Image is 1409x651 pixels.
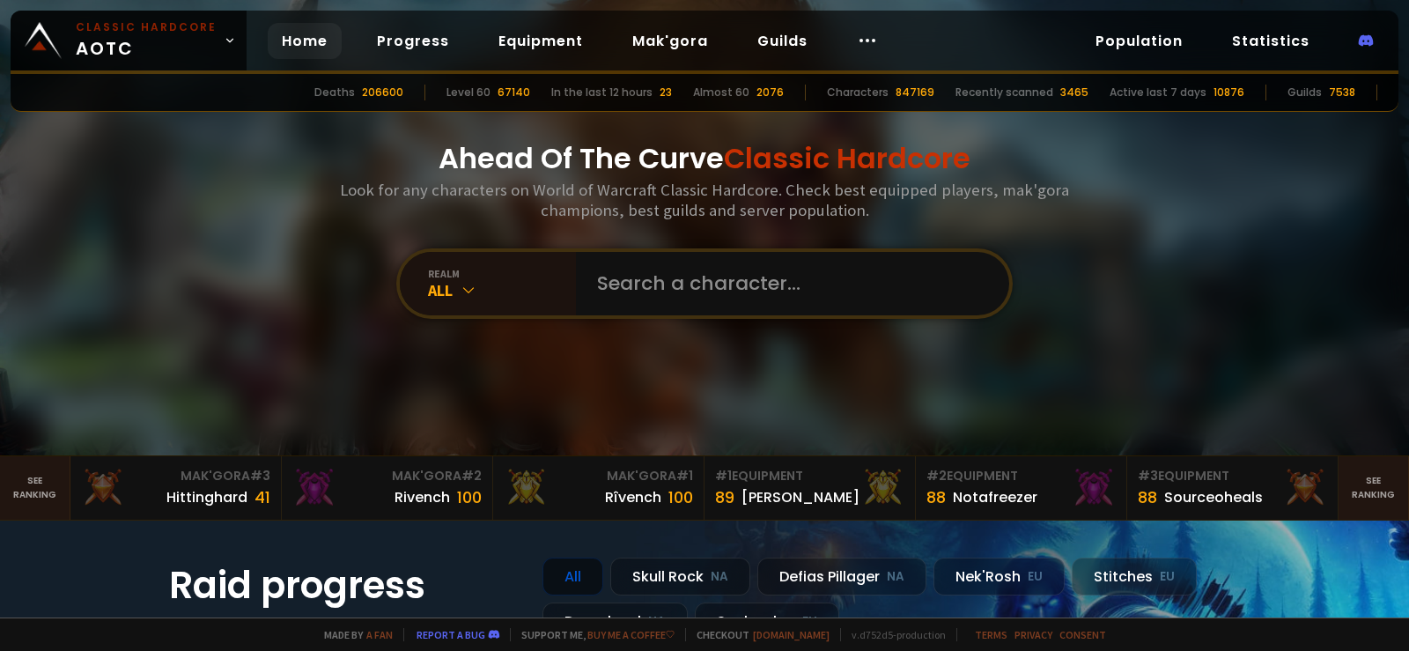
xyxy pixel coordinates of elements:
[551,85,653,100] div: In the last 12 hours
[1072,558,1197,596] div: Stitches
[11,11,247,70] a: Classic HardcoreAOTC
[333,180,1076,220] h3: Look for any characters on World of Warcraft Classic Hardcore. Check best equipped players, mak'g...
[887,568,904,586] small: NA
[1329,85,1355,100] div: 7538
[1214,85,1244,100] div: 10876
[1110,85,1206,100] div: Active last 7 days
[282,456,493,520] a: Mak'Gora#2Rivench100
[660,85,672,100] div: 23
[668,485,693,509] div: 100
[1164,486,1263,508] div: Sourceoheals
[493,456,704,520] a: Mak'Gora#1Rîvench100
[587,628,675,641] a: Buy me a coffee
[1014,628,1052,641] a: Privacy
[484,23,597,59] a: Equipment
[395,486,450,508] div: Rivench
[756,85,784,100] div: 2076
[933,558,1065,596] div: Nek'Rosh
[802,613,817,631] small: EU
[76,19,217,62] span: AOTC
[428,280,576,300] div: All
[366,628,393,641] a: a fan
[1028,568,1043,586] small: EU
[457,485,482,509] div: 100
[1060,85,1088,100] div: 3465
[1339,456,1409,520] a: Seeranking
[1218,23,1324,59] a: Statistics
[753,628,830,641] a: [DOMAIN_NAME]
[363,23,463,59] a: Progress
[1138,467,1158,485] span: # 3
[610,558,750,596] div: Skull Rock
[362,85,403,100] div: 206600
[896,85,934,100] div: 847169
[586,252,988,315] input: Search a character...
[693,85,749,100] div: Almost 60
[1138,485,1157,509] div: 88
[926,485,946,509] div: 88
[715,485,734,509] div: 89
[926,467,1116,485] div: Equipment
[605,486,661,508] div: Rîvench
[255,485,270,509] div: 41
[446,85,491,100] div: Level 60
[542,558,603,596] div: All
[618,23,722,59] a: Mak'gora
[542,603,688,640] div: Doomhowl
[1059,628,1106,641] a: Consent
[1160,568,1175,586] small: EU
[417,628,485,641] a: Report a bug
[711,568,728,586] small: NA
[695,603,839,640] div: Soulseeker
[314,85,355,100] div: Deaths
[1081,23,1197,59] a: Population
[704,456,916,520] a: #1Equipment89[PERSON_NAME]
[428,267,576,280] div: realm
[439,137,970,180] h1: Ahead Of The Curve
[916,456,1127,520] a: #2Equipment88Notafreezer
[461,467,482,485] span: # 2
[953,486,1037,508] div: Notafreezer
[685,628,830,641] span: Checkout
[715,467,904,485] div: Equipment
[510,628,675,641] span: Support me,
[741,486,859,508] div: [PERSON_NAME]
[926,467,947,485] span: # 2
[81,467,270,485] div: Mak'Gora
[715,467,732,485] span: # 1
[1127,456,1339,520] a: #3Equipment88Sourceoheals
[676,467,693,485] span: # 1
[955,85,1053,100] div: Recently scanned
[1287,85,1322,100] div: Guilds
[76,19,217,35] small: Classic Hardcore
[314,628,393,641] span: Made by
[743,23,822,59] a: Guilds
[498,85,530,100] div: 67140
[1138,467,1327,485] div: Equipment
[724,138,970,178] span: Classic Hardcore
[292,467,482,485] div: Mak'Gora
[840,628,946,641] span: v. d752d5 - production
[648,613,666,631] small: NA
[250,467,270,485] span: # 3
[268,23,342,59] a: Home
[757,558,926,596] div: Defias Pillager
[169,558,521,613] h1: Raid progress
[975,628,1007,641] a: Terms
[504,467,693,485] div: Mak'Gora
[166,486,247,508] div: Hittinghard
[827,85,889,100] div: Characters
[70,456,282,520] a: Mak'Gora#3Hittinghard41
